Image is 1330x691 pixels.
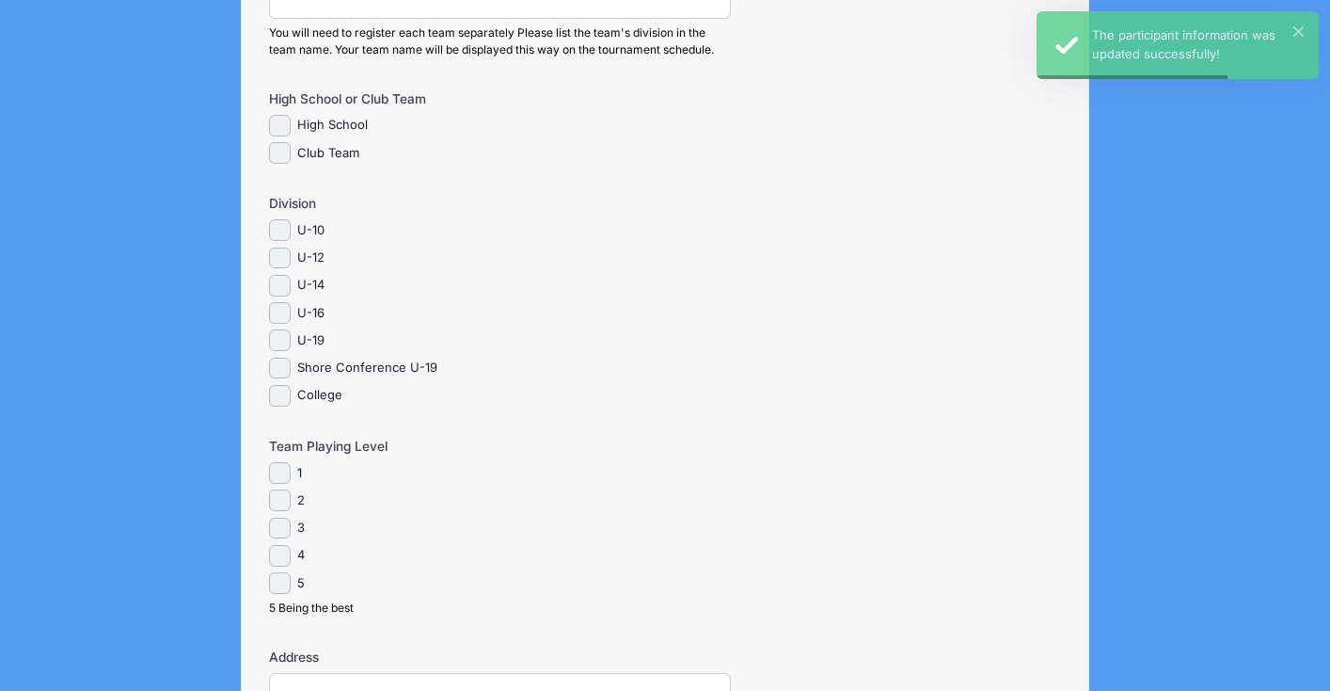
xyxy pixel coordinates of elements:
[297,464,302,483] label: 1
[269,600,731,617] div: 5 Being the best
[297,491,305,510] label: 2
[269,194,533,213] label: Division
[297,331,325,350] label: U-19
[297,304,325,323] label: U-16
[297,546,305,565] label: 4
[297,519,305,538] label: 3
[297,249,325,267] label: U-12
[269,437,533,456] label: Team Playing Level
[297,221,325,240] label: U-10
[269,89,533,108] label: High School or Club Team
[269,648,533,667] label: Address
[297,116,368,135] label: High School
[269,24,731,58] div: You will need to register each team separately Please list the team's division in the team name. ...
[1092,26,1304,63] div: The participant information was updated successfully!
[297,574,305,593] label: 5
[297,386,342,405] label: College
[297,359,437,378] label: Shore Conference U-19
[1293,26,1304,37] button: ×
[297,144,359,163] label: Club Team
[297,276,325,295] label: U-14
